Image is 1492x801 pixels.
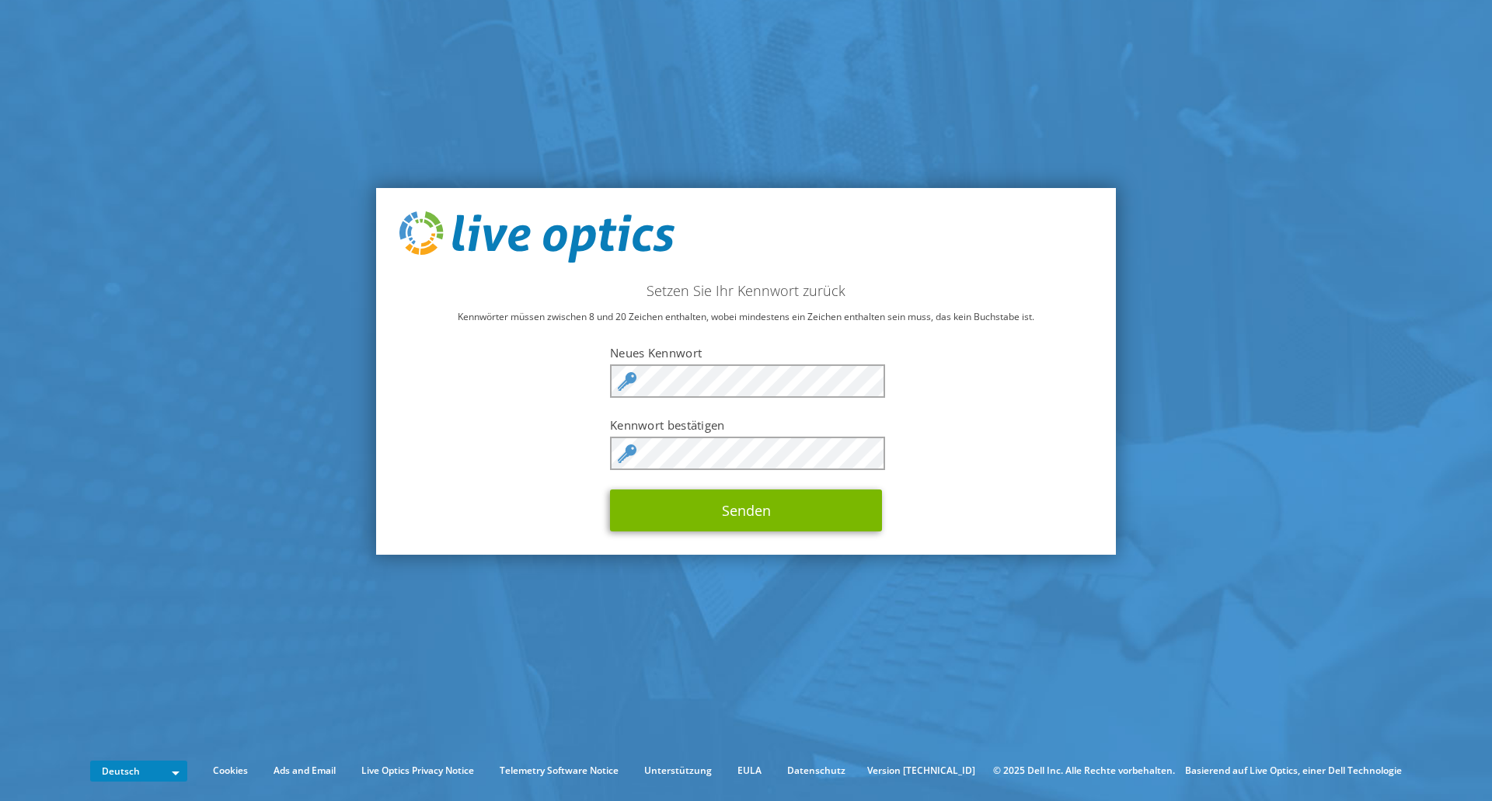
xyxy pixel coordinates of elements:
[399,308,1093,326] p: Kennwörter müssen zwischen 8 und 20 Zeichen enthalten, wobei mindestens ein Zeichen enthalten sei...
[399,211,675,263] img: live_optics_svg.svg
[610,345,882,360] label: Neues Kennwort
[985,762,1183,779] li: © 2025 Dell Inc. Alle Rechte vorbehalten.
[776,762,857,779] a: Datenschutz
[399,282,1093,299] h2: Setzen Sie Ihr Kennwort zurück
[859,762,983,779] li: Version [TECHNICAL_ID]
[488,762,630,779] a: Telemetry Software Notice
[610,489,882,531] button: Senden
[1185,762,1402,779] li: Basierend auf Live Optics, einer Dell Technologie
[350,762,486,779] a: Live Optics Privacy Notice
[633,762,723,779] a: Unterstützung
[201,762,260,779] a: Cookies
[262,762,347,779] a: Ads and Email
[610,417,882,433] label: Kennwort bestätigen
[726,762,773,779] a: EULA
